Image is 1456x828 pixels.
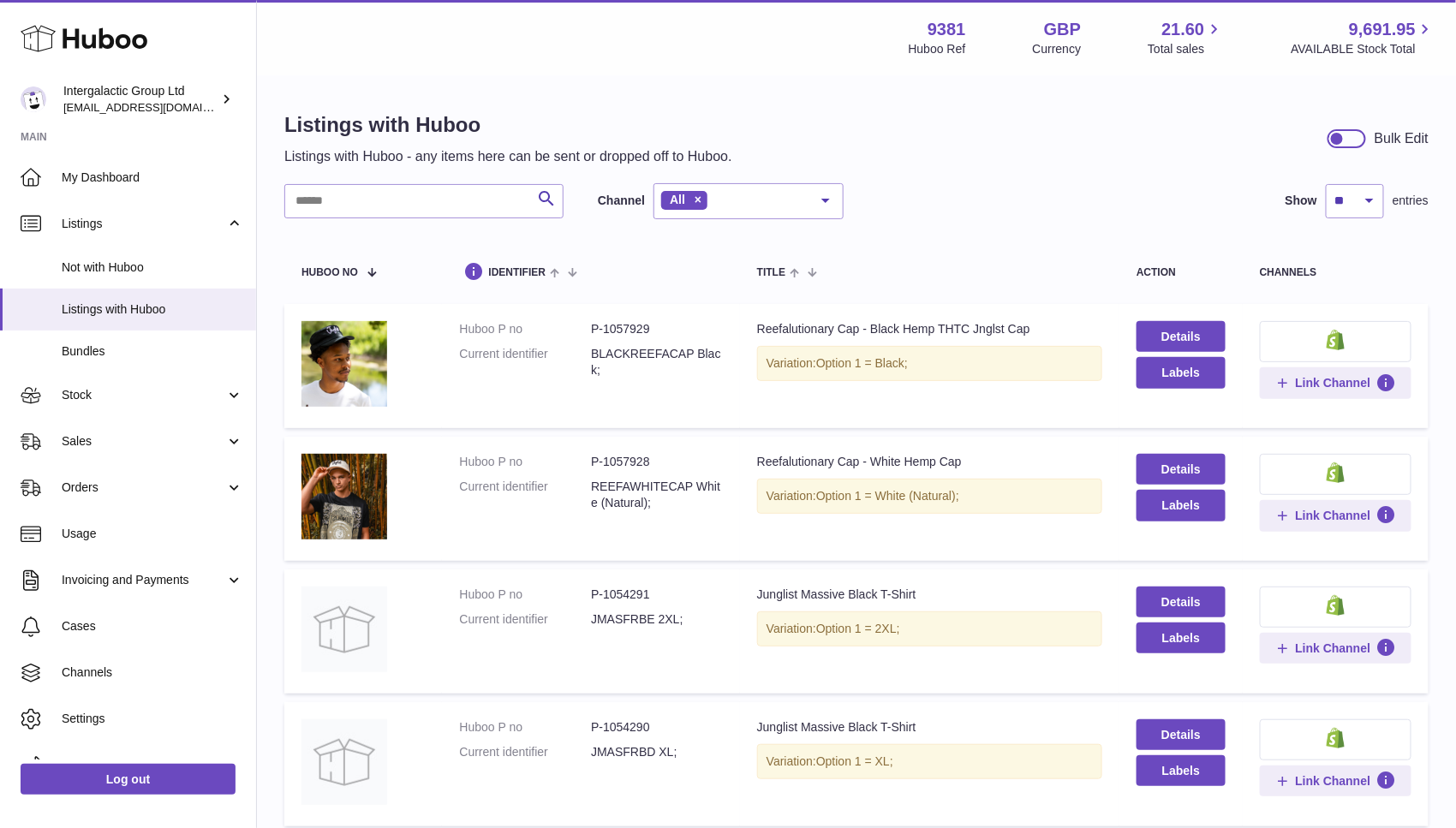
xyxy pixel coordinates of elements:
dd: P-1057928 [591,454,723,470]
div: Currency [1033,41,1082,57]
span: Stock [62,387,225,403]
span: Returns [62,757,243,773]
span: entries [1393,193,1429,209]
span: Total sales [1148,41,1224,57]
img: shopify-small.png [1327,595,1345,616]
dd: JMASFRBE 2XL; [591,611,723,628]
dt: Current identifier [459,744,591,760]
span: Huboo no [301,267,358,278]
div: Junglist Massive Black T-Shirt [757,587,1102,603]
div: Variation: [757,479,1102,514]
span: Link Channel [1295,508,1370,523]
span: Not with Huboo [62,259,243,276]
span: Option 1 = White (Natural); [816,489,959,503]
button: Link Channel [1260,367,1411,398]
dd: JMASFRBD XL; [591,744,723,760]
button: Link Channel [1260,765,1411,796]
span: Orders [62,480,225,496]
div: Reefalutionary Cap - Black Hemp THTC Jnglst Cap [757,321,1102,337]
a: Log out [21,764,236,795]
div: Huboo Ref [909,41,966,57]
button: Labels [1137,490,1226,521]
div: Intergalactic Group Ltd [63,83,218,116]
a: Details [1137,454,1226,485]
div: Variation: [757,346,1102,381]
dt: Huboo P no [459,454,591,470]
strong: 9381 [928,18,966,41]
button: Labels [1137,622,1226,653]
strong: GBP [1044,18,1081,41]
span: Listings [62,216,225,232]
button: Link Channel [1260,633,1411,664]
dt: Current identifier [459,479,591,511]
dt: Current identifier [459,611,591,628]
div: Reefalutionary Cap - White Hemp Cap [757,454,1102,470]
div: Variation: [757,611,1102,646]
dt: Current identifier [459,346,591,378]
span: Bundles [62,343,243,360]
button: Link Channel [1260,500,1411,531]
button: Labels [1137,357,1226,388]
a: 9,691.95 AVAILABLE Stock Total [1291,18,1435,57]
a: 21.60 Total sales [1148,18,1224,57]
img: Junglist Massive Black T-Shirt [301,587,387,672]
div: action [1137,267,1226,278]
div: Variation: [757,744,1102,779]
span: Option 1 = XL; [816,754,893,768]
span: identifier [488,267,546,278]
span: AVAILABLE Stock Total [1291,41,1435,57]
div: Bulk Edit [1375,129,1429,148]
dt: Huboo P no [459,719,591,736]
span: Sales [62,433,225,450]
p: Listings with Huboo - any items here can be sent or dropped off to Huboo. [284,147,732,166]
span: Link Channel [1295,640,1370,656]
button: Labels [1137,755,1226,786]
span: Option 1 = 2XL; [816,622,900,635]
label: Show [1286,193,1317,209]
dd: P-1054291 [591,587,723,603]
span: Link Channel [1295,773,1370,789]
dd: P-1054290 [591,719,723,736]
img: Reefalutionary Cap - White Hemp Cap [301,454,387,539]
img: shopify-small.png [1327,330,1345,350]
a: Details [1137,587,1226,617]
span: title [757,267,785,278]
div: Junglist Massive Black T-Shirt [757,719,1102,736]
dd: BLACKREEFACAP Black; [591,346,723,378]
a: Details [1137,719,1226,750]
span: Listings with Huboo [62,301,243,318]
span: 9,691.95 [1349,18,1416,41]
img: info@junglistnetwork.com [21,86,46,112]
span: Usage [62,526,243,542]
dd: P-1057929 [591,321,723,337]
img: shopify-small.png [1327,462,1345,483]
dt: Huboo P no [459,321,591,337]
span: [EMAIL_ADDRESS][DOMAIN_NAME] [63,100,252,114]
span: My Dashboard [62,170,243,186]
img: Reefalutionary Cap - Black Hemp THTC Jnglst Cap [301,321,387,407]
img: Junglist Massive Black T-Shirt [301,719,387,805]
img: shopify-small.png [1327,728,1345,748]
span: Link Channel [1295,375,1370,390]
label: Channel [598,193,645,209]
span: Option 1 = Black; [816,356,908,370]
h1: Listings with Huboo [284,111,732,139]
dd: REEFAWHITECAP White (Natural); [591,479,723,511]
span: Channels [62,664,243,681]
dt: Huboo P no [459,587,591,603]
div: channels [1260,267,1411,278]
span: Cases [62,618,243,634]
span: 21.60 [1161,18,1204,41]
span: All [670,193,685,206]
a: Details [1137,321,1226,352]
span: Invoicing and Payments [62,572,225,588]
span: Settings [62,711,243,727]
